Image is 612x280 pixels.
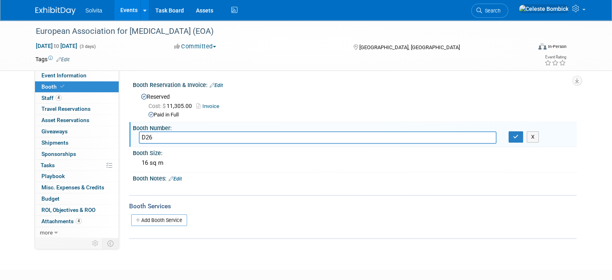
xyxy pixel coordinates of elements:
[33,24,521,39] div: European Association for [MEDICAL_DATA] (EOA)
[148,103,167,109] span: Cost: $
[56,57,70,62] a: Edit
[148,103,195,109] span: 11,305.00
[133,147,577,157] div: Booth Size:
[41,173,65,179] span: Playbook
[79,44,96,49] span: (3 days)
[53,43,60,49] span: to
[519,4,569,13] img: Celeste Bombick
[103,238,119,249] td: Toggle Event Tabs
[196,103,223,109] a: Invoice
[35,70,119,81] a: Event Information
[56,95,62,101] span: 4
[76,218,82,224] span: 4
[41,83,66,90] span: Booth
[41,72,87,79] span: Event Information
[35,81,119,92] a: Booth
[544,55,566,59] div: Event Rating
[35,216,119,227] a: Attachments4
[35,137,119,148] a: Shipments
[148,111,571,119] div: Paid in Full
[133,122,577,132] div: Booth Number:
[35,193,119,204] a: Budget
[548,44,567,50] div: In-Person
[359,44,460,50] span: [GEOGRAPHIC_DATA], [GEOGRAPHIC_DATA]
[41,117,89,123] span: Asset Reservations
[41,139,68,146] span: Shipments
[35,149,119,160] a: Sponsorships
[471,4,508,18] a: Search
[41,162,55,168] span: Tasks
[133,79,577,89] div: Booth Reservation & Invoice:
[210,83,223,88] a: Edit
[35,55,70,63] td: Tags
[35,7,76,15] img: ExhibitDay
[60,84,64,89] i: Booth reservation complete
[41,184,104,191] span: Misc. Expenses & Credits
[488,42,567,54] div: Event Format
[41,218,82,224] span: Attachments
[41,95,62,101] span: Staff
[41,151,76,157] span: Sponsorships
[41,195,60,202] span: Budget
[482,8,501,14] span: Search
[527,131,539,143] button: X
[35,205,119,216] a: ROI, Objectives & ROO
[35,93,119,104] a: Staff4
[35,160,119,171] a: Tasks
[35,126,119,137] a: Giveaways
[139,91,571,119] div: Reserved
[41,128,68,135] span: Giveaways
[89,238,103,249] td: Personalize Event Tab Strip
[35,104,119,114] a: Travel Reservations
[133,172,577,183] div: Booth Notes:
[41,106,91,112] span: Travel Reservations
[538,43,546,50] img: Format-Inperson.png
[35,227,119,238] a: more
[35,171,119,182] a: Playbook
[35,42,78,50] span: [DATE] [DATE]
[139,157,571,169] div: 16 sq m
[129,202,577,211] div: Booth Services
[35,115,119,126] a: Asset Reservations
[169,176,182,182] a: Edit
[85,7,102,14] span: Solvita
[40,229,53,236] span: more
[35,182,119,193] a: Misc. Expenses & Credits
[171,42,219,51] button: Committed
[41,207,95,213] span: ROI, Objectives & ROO
[131,214,187,226] a: Add Booth Service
